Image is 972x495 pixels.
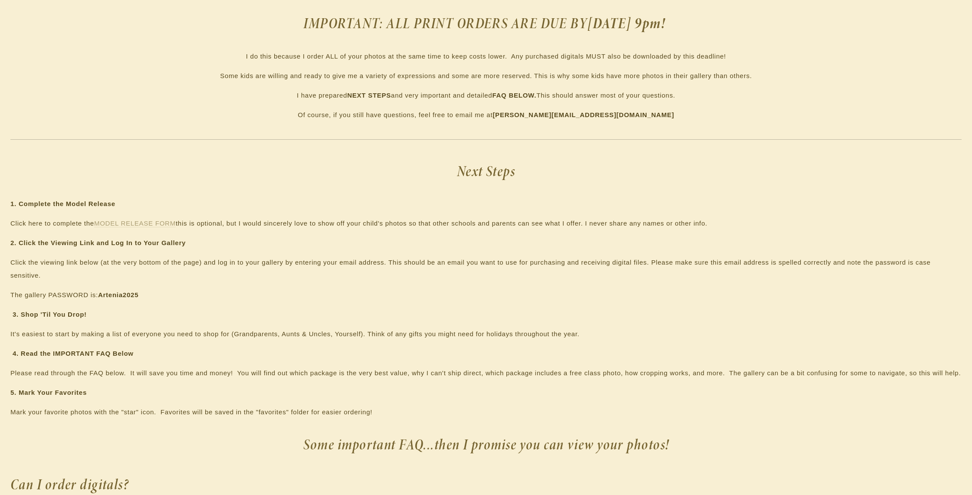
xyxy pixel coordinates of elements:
h2: IMPORTANT: ALL PRINT ORDERS ARE DUE BY [10,10,962,36]
strong: 4. Read the IMPORTANT FAQ Below [13,350,134,357]
a: MODEL RELEASE FORM [94,220,176,228]
strong: [DATE] 9pm! [587,13,665,33]
strong: Artenia2025 [98,291,138,298]
p: Some kids are willing and ready to give me a variety of expressions and some are more reserved. T... [10,69,962,82]
h2: Some important FAQ...then I promise you can view your photos! [10,431,962,458]
strong: NEXT STEPS [347,92,391,99]
h2: Next Steps [10,158,962,184]
p: I have prepared and very important and detailed This should answer most of your questions. [10,89,962,102]
p: I do this because I order ALL of your photos at the same time to keep costs lower. Any purchased ... [10,50,962,63]
strong: [PERSON_NAME][EMAIL_ADDRESS][DOMAIN_NAME] [493,111,674,118]
p: The gallery PASSWORD is: [10,288,962,302]
strong: 1. Complete the Model Release [10,200,115,207]
p: Mark your favorite photos with the "star" icon. Favorites will be saved in the "favorites" folder... [10,406,962,419]
strong: 3. Shop 'Til You Drop! [13,311,87,318]
strong: 2. Click the Viewing Link and Log In to Your Gallery [10,239,186,246]
p: Please read through the FAQ below. It will save you time and money! You will find out which packa... [10,367,962,380]
strong: 5. Mark Your Favorites [10,389,87,396]
p: Of course, if you still have questions, feel free to email me at [10,108,962,121]
p: Click the viewing link below (at the very bottom of the page) and log in to your gallery by enter... [10,256,962,282]
p: It's easiest to start by making a list of everyone you need to shop for (Grandparents, Aunts & Un... [10,328,962,341]
strong: FAQ BELOW. [492,92,536,99]
p: Click here to complete the this is optional, but I would sincerely love to show off your child's ... [10,217,962,230]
